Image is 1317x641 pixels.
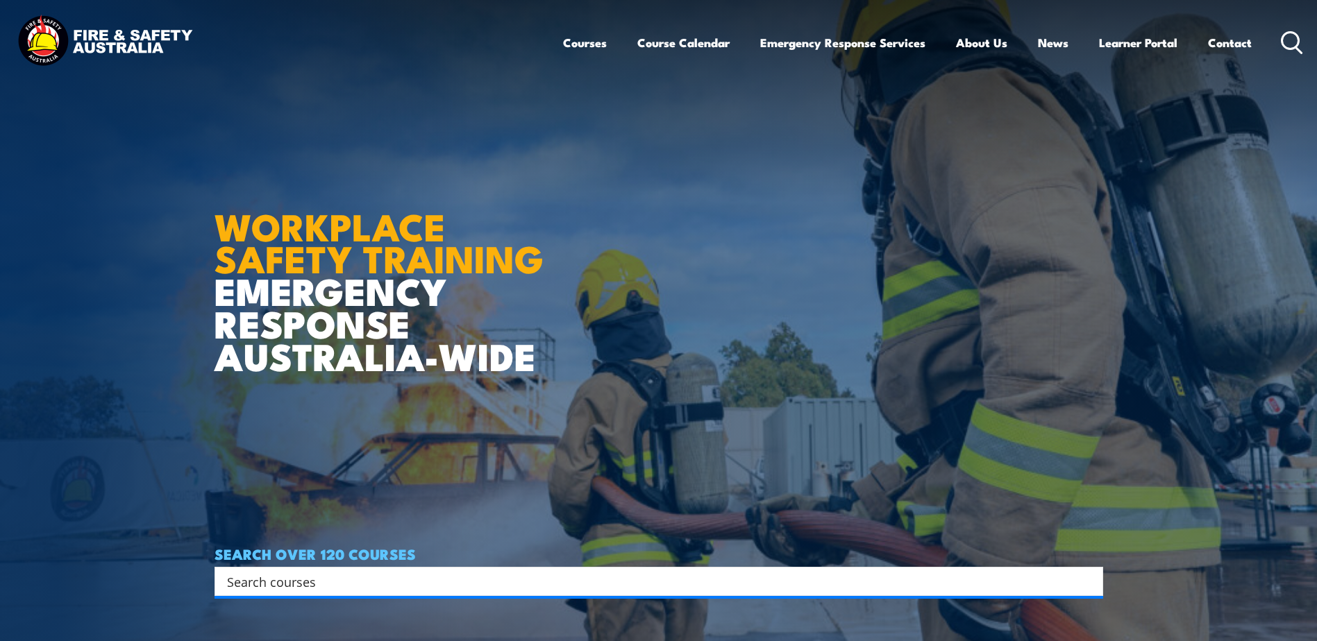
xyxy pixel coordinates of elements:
a: Learner Portal [1099,24,1177,61]
input: Search input [227,571,1073,592]
button: Search magnifier button [1079,572,1098,591]
form: Search form [230,572,1075,591]
a: Emergency Response Services [760,24,925,61]
a: News [1038,24,1068,61]
a: Contact [1208,24,1252,61]
strong: WORKPLACE SAFETY TRAINING [215,196,544,287]
h1: EMERGENCY RESPONSE AUSTRALIA-WIDE [215,175,554,372]
a: About Us [956,24,1007,61]
a: Course Calendar [637,24,730,61]
h4: SEARCH OVER 120 COURSES [215,546,1103,561]
a: Courses [563,24,607,61]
